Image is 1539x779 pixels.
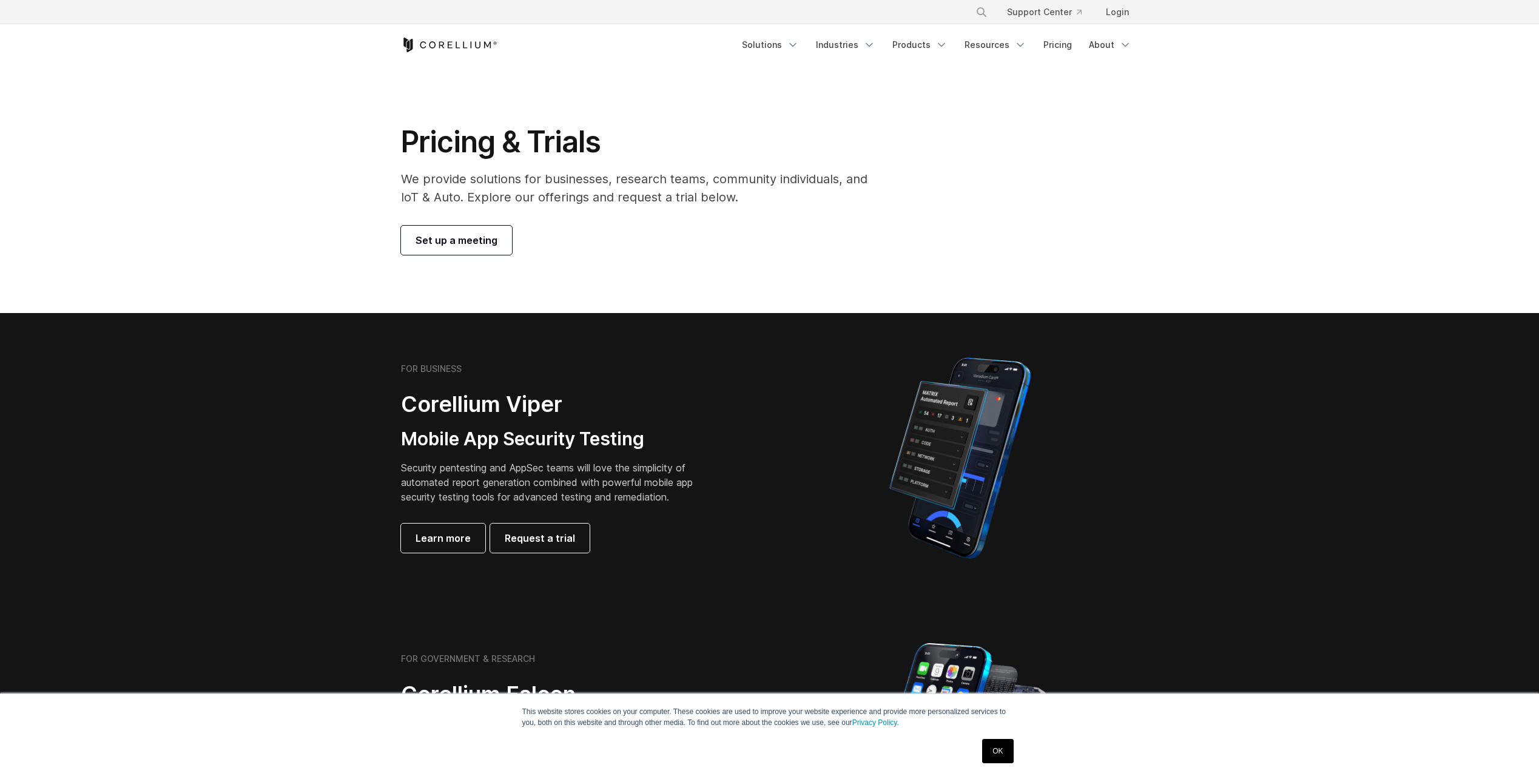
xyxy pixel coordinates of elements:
p: This website stores cookies on your computer. These cookies are used to improve your website expe... [522,706,1017,728]
a: Privacy Policy. [852,718,899,727]
span: Request a trial [505,531,575,545]
a: Learn more [401,524,485,553]
h3: Mobile App Security Testing [401,428,712,451]
a: Corellium Home [401,38,497,52]
a: Request a trial [490,524,590,553]
a: Resources [957,34,1034,56]
a: Pricing [1036,34,1079,56]
h1: Pricing & Trials [401,124,884,160]
p: Security pentesting and AppSec teams will love the simplicity of automated report generation comb... [401,460,712,504]
span: Learn more [416,531,471,545]
a: Industries [809,34,883,56]
a: Products [885,34,955,56]
a: OK [982,739,1013,763]
a: Solutions [735,34,806,56]
div: Navigation Menu [735,34,1139,56]
h6: FOR GOVERNMENT & RESEARCH [401,653,535,664]
a: About [1082,34,1139,56]
a: Login [1096,1,1139,23]
h2: Corellium Viper [401,391,712,418]
span: Set up a meeting [416,233,497,248]
p: We provide solutions for businesses, research teams, community individuals, and IoT & Auto. Explo... [401,170,884,206]
div: Navigation Menu [961,1,1139,23]
h6: FOR BUSINESS [401,363,462,374]
button: Search [971,1,992,23]
h2: Corellium Falcon [401,681,741,708]
a: Support Center [997,1,1091,23]
img: Corellium MATRIX automated report on iPhone showing app vulnerability test results across securit... [869,352,1051,564]
a: Set up a meeting [401,226,512,255]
